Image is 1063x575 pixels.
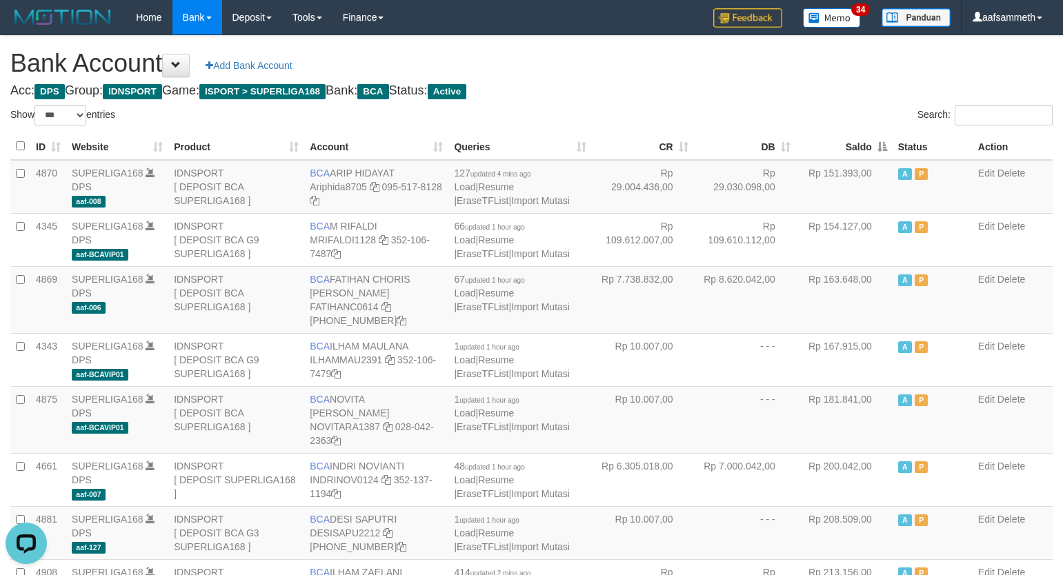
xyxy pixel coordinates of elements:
[168,160,304,214] td: IDNSPORT [ DEPOSIT BCA SUPERLIGA168 ]
[454,394,519,405] span: 1
[592,266,694,333] td: Rp 7.738.832,00
[511,368,570,379] a: Import Mutasi
[168,506,304,559] td: IDNSPORT [ DEPOSIT BCA G3 SUPERLIGA168 ]
[383,527,393,538] a: Copy DESISAPU2212 to clipboard
[168,453,304,506] td: IDNSPORT [ DEPOSIT SUPERLIGA168 ]
[997,394,1025,405] a: Delete
[997,221,1025,232] a: Delete
[304,160,448,214] td: ARIP HIDAYAT 095-517-8128
[478,181,514,192] a: Resume
[304,133,448,160] th: Account: activate to sort column ascending
[72,542,106,554] span: aaf-127
[66,386,168,453] td: DPS
[310,195,319,206] a: Copy 0955178128 to clipboard
[457,541,508,552] a: EraseTFList
[454,514,519,525] span: 1
[310,168,330,179] span: BCA
[898,221,912,233] span: Active
[10,50,1053,77] h1: Bank Account
[465,276,525,284] span: updated 1 hour ago
[592,386,694,453] td: Rp 10.007,00
[381,301,391,312] a: Copy FATIHANC0614 to clipboard
[997,274,1025,285] a: Delete
[898,514,912,526] span: Active
[397,315,406,326] a: Copy 4062281727 to clipboard
[310,394,330,405] span: BCA
[304,453,448,506] td: INDRI NOVIANTI 352-137-1194
[454,168,530,179] span: 127
[168,213,304,266] td: IDNSPORT [ DEPOSIT BCA G9 SUPERLIGA168 ]
[310,527,380,538] a: DESISAPU2212
[796,160,893,214] td: Rp 151.393,00
[72,341,143,352] a: SUPERLIGA168
[478,527,514,538] a: Resume
[72,422,128,434] span: aaf-BCAVIP01
[454,461,524,472] span: 48
[310,421,380,432] a: NOVITARA1387
[454,274,570,312] span: | | |
[978,461,995,472] a: Edit
[694,333,796,386] td: - - -
[454,221,570,259] span: | | |
[30,266,66,333] td: 4869
[796,133,893,160] th: Saldo: activate to sort column descending
[882,8,951,27] img: panduan.png
[72,196,106,208] span: aaf-008
[370,181,379,192] a: Copy Ariphida8705 to clipboard
[997,168,1025,179] a: Delete
[454,221,524,232] span: 66
[997,514,1025,525] a: Delete
[72,369,128,381] span: aaf-BCAVIP01
[478,287,514,299] a: Resume
[978,221,995,232] a: Edit
[30,333,66,386] td: 4343
[915,394,928,406] span: Paused
[511,421,570,432] a: Import Mutasi
[694,506,796,559] td: - - -
[66,506,168,559] td: DPS
[428,84,467,99] span: Active
[10,84,1053,98] h4: Acc: Group: Game: Bank: Status:
[331,248,341,259] a: Copy 3521067487 to clipboard
[66,453,168,506] td: DPS
[796,453,893,506] td: Rp 200.042,00
[30,386,66,453] td: 4875
[34,105,86,125] select: Showentries
[66,333,168,386] td: DPS
[454,354,475,365] a: Load
[459,396,519,404] span: updated 1 hour ago
[304,333,448,386] td: ILHAM MAULANA 352-106-7479
[478,234,514,245] a: Resume
[304,506,448,559] td: DESI SAPUTRI [PHONE_NUMBER]
[66,266,168,333] td: DPS
[978,514,995,525] a: Edit
[454,287,475,299] a: Load
[459,516,519,524] span: updated 1 hour ago
[30,453,66,506] td: 4661
[310,221,330,232] span: BCA
[898,168,912,180] span: Active
[66,133,168,160] th: Website: activate to sort column ascending
[454,234,475,245] a: Load
[72,249,128,261] span: aaf-BCAVIP01
[893,133,973,160] th: Status
[915,221,928,233] span: Paused
[454,407,475,418] a: Load
[978,394,995,405] a: Edit
[197,54,301,77] a: Add Bank Account
[30,133,66,160] th: ID: activate to sort column ascending
[997,341,1025,352] a: Delete
[465,463,525,471] span: updated 1 hour ago
[103,84,162,99] span: IDNSPORT
[592,506,694,559] td: Rp 10.007,00
[310,354,382,365] a: ILHAMMAU2391
[10,7,115,28] img: MOTION_logo.png
[310,234,376,245] a: MRIFALDI1128
[592,160,694,214] td: Rp 29.004.436,00
[713,8,782,28] img: Feedback.jpg
[199,84,326,99] span: ISPORT > SUPERLIGA168
[796,213,893,266] td: Rp 154.127,00
[454,341,519,352] span: 1
[851,3,870,16] span: 34
[973,133,1053,160] th: Action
